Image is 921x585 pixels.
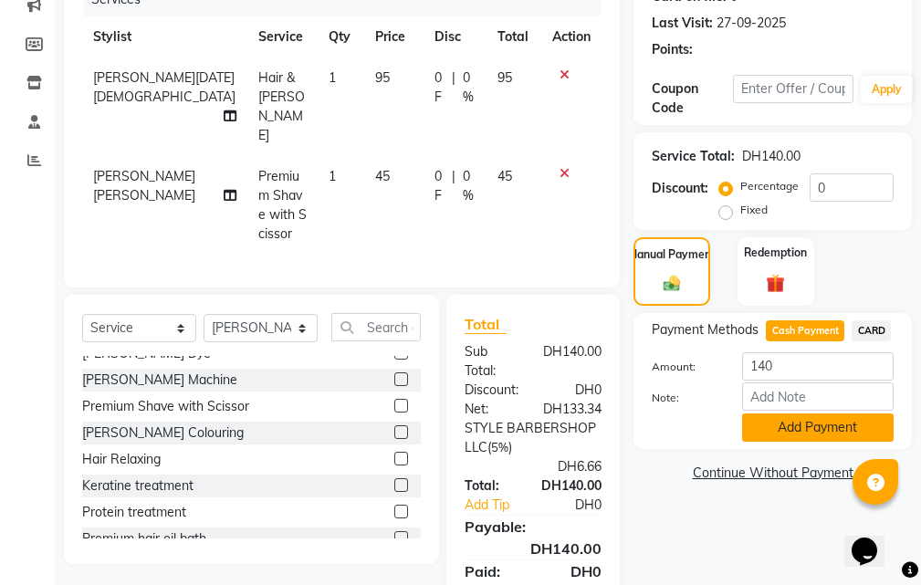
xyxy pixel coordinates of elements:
span: | [452,167,455,205]
span: 45 [497,168,512,184]
th: Disc [424,16,487,57]
label: Redemption [744,245,807,261]
div: DH140.00 [451,538,615,559]
iframe: chat widget [844,512,903,567]
span: 5% [491,440,508,454]
label: Note: [638,390,727,406]
div: ( ) [451,419,615,457]
span: 0 % [463,167,476,205]
label: Percentage [740,178,799,194]
div: DH0 [533,381,615,400]
div: Net: [451,400,529,419]
span: Cash Payment [766,320,844,341]
div: Total: [451,476,528,496]
div: Keratine treatment [82,476,194,496]
div: [PERSON_NAME] Colouring [82,423,244,443]
div: DH140.00 [528,476,615,496]
th: Price [364,16,424,57]
div: Hair Relaxing [82,450,161,469]
div: Premium hair oil bath [82,529,206,548]
span: [PERSON_NAME] [PERSON_NAME] [93,168,195,204]
div: Paid: [451,560,533,582]
div: Discount: [451,381,533,400]
div: Last Visit: [652,14,713,33]
div: DH140.00 [529,342,615,381]
label: Manual Payment [628,246,716,263]
span: Payment Methods [652,320,759,340]
th: Service [247,16,318,57]
th: Total [487,16,541,57]
div: Discount: [652,179,708,198]
span: 0 F [434,68,445,107]
span: Total [465,315,507,334]
div: 27-09-2025 [717,14,786,33]
div: Sub Total: [451,342,529,381]
label: Fixed [740,202,768,218]
button: Add Payment [742,413,894,442]
div: Coupon Code [652,79,732,118]
span: 0 % [463,68,476,107]
div: Protein treatment [82,503,186,522]
span: Hair & [PERSON_NAME] [258,69,305,143]
img: _cash.svg [658,274,686,293]
div: Premium Shave with Scissor [82,397,249,416]
input: Add Note [742,382,894,411]
span: 45 [375,168,390,184]
label: Amount: [638,359,727,375]
span: 1 [329,69,336,86]
a: Continue Without Payment [637,464,908,483]
div: [PERSON_NAME] Machine [82,371,237,390]
span: Style Barbershop LLC [465,420,596,455]
input: Amount [742,352,894,381]
span: CARD [852,320,891,341]
span: 95 [375,69,390,86]
span: Premium Shave with Scissor [258,168,307,242]
div: Points: [652,40,693,59]
a: Add Tip [451,496,547,515]
img: _gift.svg [760,272,790,295]
span: 0 F [434,167,445,205]
th: Qty [318,16,364,57]
span: 95 [497,69,512,86]
div: DH140.00 [742,147,801,166]
div: DH133.34 [529,400,615,419]
input: Search or Scan [331,313,421,341]
div: Service Total: [652,147,735,166]
th: Action [541,16,602,57]
span: 1 [329,168,336,184]
th: Stylist [82,16,247,57]
div: DH0 [547,496,615,515]
span: | [452,68,455,107]
div: DH6.66 [451,457,615,476]
button: Apply [861,76,913,103]
input: Enter Offer / Coupon Code [733,75,853,103]
div: Payable: [451,516,615,538]
div: DH0 [533,560,615,582]
span: [PERSON_NAME][DATE][DEMOGRAPHIC_DATA] [93,69,235,105]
